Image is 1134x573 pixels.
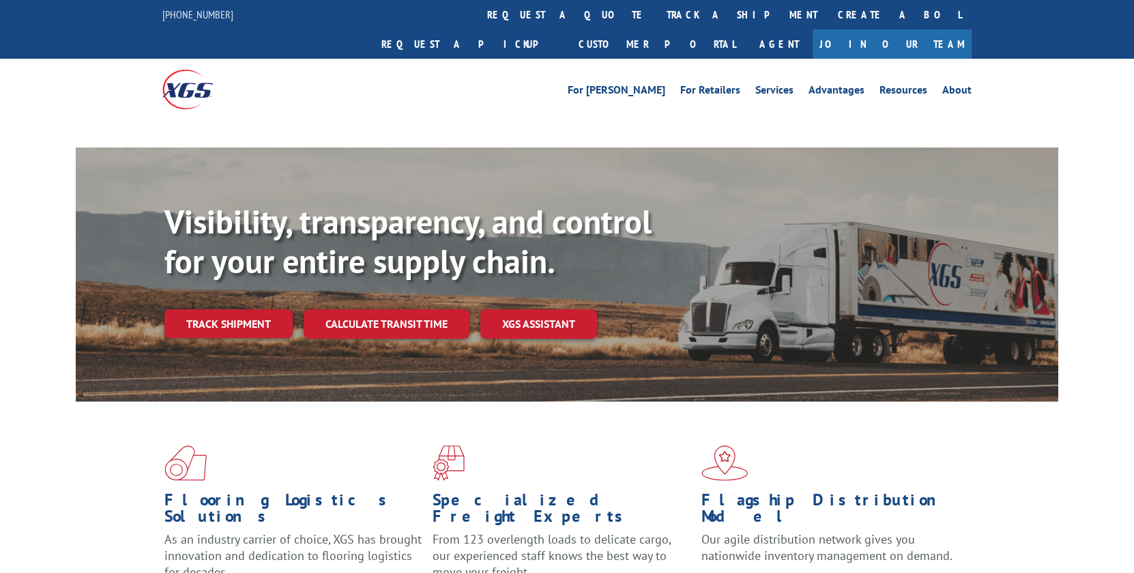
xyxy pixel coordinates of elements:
[755,85,794,100] a: Services
[433,492,690,531] h1: Specialized Freight Experts
[568,85,665,100] a: For [PERSON_NAME]
[879,85,927,100] a: Resources
[164,492,422,531] h1: Flooring Logistics Solutions
[164,309,293,338] a: Track shipment
[371,29,568,59] a: Request a pickup
[942,85,972,100] a: About
[746,29,813,59] a: Agent
[433,445,465,481] img: xgs-icon-focused-on-flooring-red
[813,29,972,59] a: Join Our Team
[680,85,740,100] a: For Retailers
[304,309,469,339] a: Calculate transit time
[164,445,207,481] img: xgs-icon-total-supply-chain-intelligence-red
[809,85,864,100] a: Advantages
[701,531,953,563] span: Our agile distribution network gives you nationwide inventory management on demand.
[568,29,746,59] a: Customer Portal
[480,309,597,339] a: XGS ASSISTANT
[164,200,652,282] b: Visibility, transparency, and control for your entire supply chain.
[162,8,233,21] a: [PHONE_NUMBER]
[701,492,959,531] h1: Flagship Distribution Model
[701,445,748,481] img: xgs-icon-flagship-distribution-model-red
